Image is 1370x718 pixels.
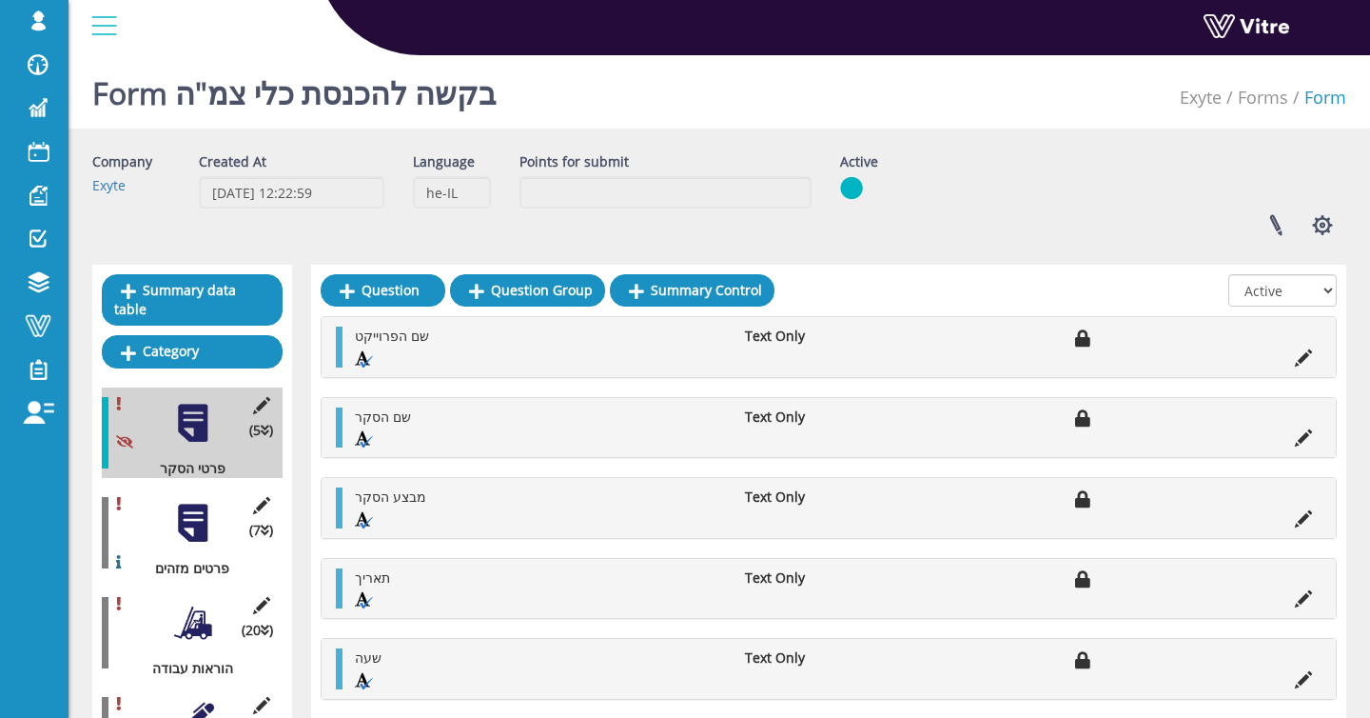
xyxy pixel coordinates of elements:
[450,274,605,307] a: Question Group
[355,568,390,587] span: תאריך
[610,274,774,307] a: Summary Control
[840,152,878,171] label: Active
[355,408,411,426] span: שם הסקר
[355,488,426,506] span: מבצע הסקר
[355,648,382,667] span: שעה
[355,327,429,345] span: שם הפרוייקט
[735,648,882,668] li: Text Only
[249,521,273,540] span: (7 )
[92,48,497,129] h1: Form בקשה להכנסת כלי צמ"ה
[735,327,882,346] li: Text Only
[102,659,268,678] div: הוראות עבודה
[102,335,283,368] a: Category
[840,176,863,200] img: yes
[413,152,475,171] label: Language
[735,568,882,588] li: Text Only
[1180,86,1222,109] a: Exyte
[321,274,445,307] a: Question
[92,152,152,171] label: Company
[242,621,273,640] span: (20 )
[735,488,882,507] li: Text Only
[1288,86,1346,110] li: Form
[92,176,126,194] a: Exyte
[102,274,283,326] a: Summary data table
[102,559,268,578] div: פרטים מזהים
[519,152,629,171] label: Points for submit
[102,459,268,478] div: פרטי הסקר
[199,152,266,171] label: Created At
[1238,86,1288,109] a: Forms
[735,408,882,427] li: Text Only
[249,421,273,440] span: (5 )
